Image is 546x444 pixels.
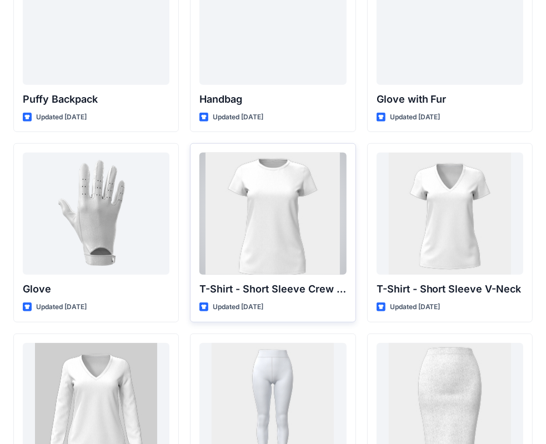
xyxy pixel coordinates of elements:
p: T-Shirt - Short Sleeve Crew Neck [199,281,346,297]
p: Glove [23,281,169,297]
p: Updated [DATE] [213,112,263,123]
p: Glove with Fur [377,92,523,107]
a: T-Shirt - Short Sleeve Crew Neck [199,153,346,275]
p: Updated [DATE] [36,112,87,123]
p: Updated [DATE] [36,301,87,313]
a: T-Shirt - Short Sleeve V-Neck [377,153,523,275]
p: Updated [DATE] [390,112,440,123]
p: Updated [DATE] [213,301,263,313]
p: Handbag [199,92,346,107]
a: Glove [23,153,169,275]
p: T-Shirt - Short Sleeve V-Neck [377,281,523,297]
p: Updated [DATE] [390,301,440,313]
p: Puffy Backpack [23,92,169,107]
